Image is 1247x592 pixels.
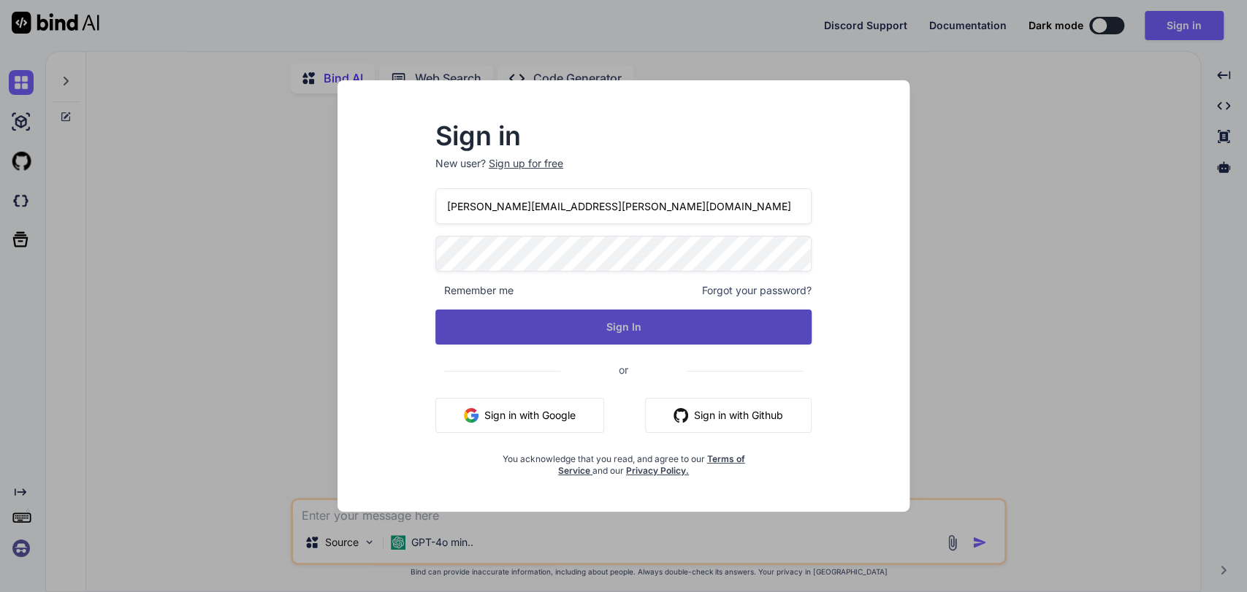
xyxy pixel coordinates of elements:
button: Sign in with Google [435,398,604,433]
a: Terms of Service [558,453,745,476]
button: Sign In [435,310,812,345]
div: You acknowledge that you read, and agree to our and our [498,445,750,477]
h2: Sign in [435,124,812,147]
div: Sign up for free [489,156,563,171]
button: Sign in with Github [645,398,812,433]
span: Remember me [435,283,514,298]
a: Privacy Policy. [626,465,689,476]
img: github [674,408,688,423]
img: google [464,408,478,423]
span: Forgot your password? [702,283,812,298]
input: Login or Email [435,188,812,224]
p: New user? [435,156,812,188]
span: or [560,352,687,388]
